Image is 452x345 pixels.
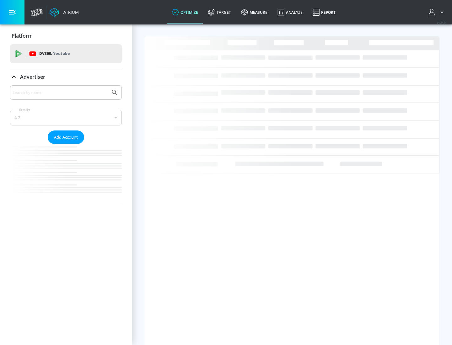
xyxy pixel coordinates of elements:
[50,8,79,17] a: Atrium
[10,85,122,205] div: Advertiser
[10,44,122,63] div: DV360: Youtube
[20,73,45,80] p: Advertiser
[203,1,236,24] a: Target
[236,1,272,24] a: measure
[10,27,122,45] div: Platform
[10,110,122,125] div: A-Z
[10,68,122,86] div: Advertiser
[167,1,203,24] a: optimize
[12,32,33,39] p: Platform
[39,50,70,57] p: DV360:
[61,9,79,15] div: Atrium
[10,144,122,205] nav: list of Advertiser
[437,21,446,24] span: v 4.24.0
[53,50,70,57] p: Youtube
[308,1,341,24] a: Report
[272,1,308,24] a: Analyze
[54,134,78,141] span: Add Account
[13,88,108,97] input: Search by name
[48,130,84,144] button: Add Account
[18,108,31,112] label: Sort By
